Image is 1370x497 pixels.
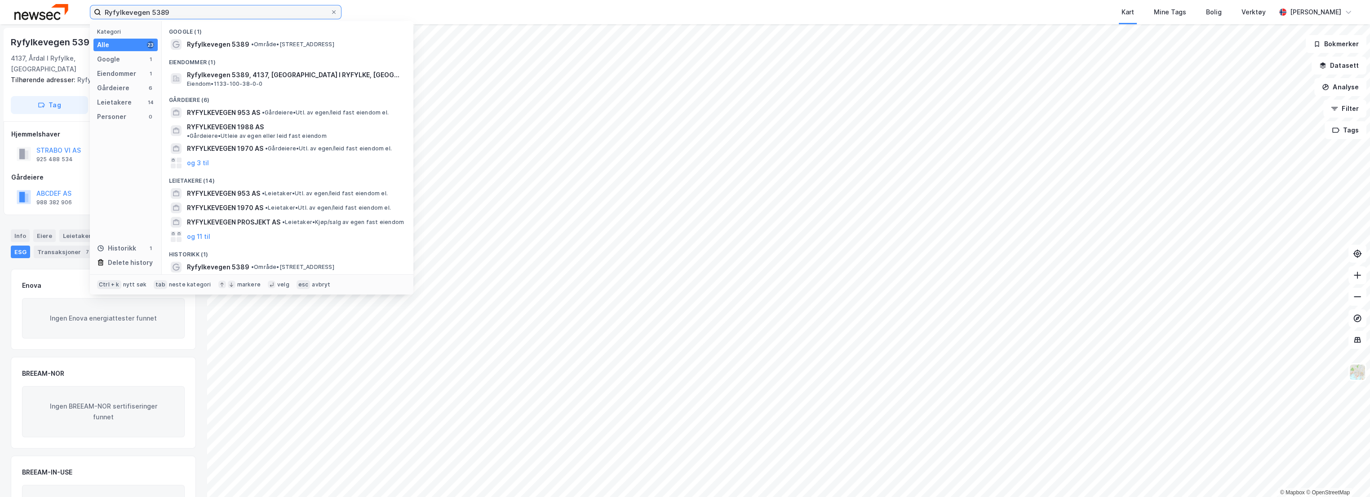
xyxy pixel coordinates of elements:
[187,262,249,273] span: Ryfylkevegen 5389
[169,281,211,288] div: neste kategori
[22,280,41,291] div: Enova
[97,280,121,289] div: Ctrl + k
[277,281,289,288] div: velg
[147,245,154,252] div: 1
[147,99,154,106] div: 14
[187,107,260,118] span: RYFYLKEVEGEN 953 AS
[187,122,264,132] span: RYFYLKEVEGEN 1988 AS
[14,4,68,20] img: newsec-logo.f6e21ccffca1b3a03d2d.png
[154,280,167,289] div: tab
[251,264,254,270] span: •
[187,132,190,139] span: •
[251,41,334,48] span: Område • [STREET_ADDRESS]
[22,368,64,379] div: BREEAM-NOR
[282,219,285,225] span: •
[262,190,388,197] span: Leietaker • Utl. av egen/leid fast eiendom el.
[11,75,189,85] div: Ryfylkevegen 5389
[1241,7,1266,18] div: Verktøy
[11,53,137,75] div: 4137, Årdal I Ryfylke, [GEOGRAPHIC_DATA]
[97,111,126,122] div: Personer
[101,5,330,19] input: Søk på adresse, matrikkel, gårdeiere, leietakere eller personer
[1325,121,1366,139] button: Tags
[11,129,195,140] div: Hjemmelshaver
[97,68,136,79] div: Eiendommer
[1349,364,1366,381] img: Z
[237,281,261,288] div: markere
[265,145,392,152] span: Gårdeiere • Utl. av egen/leid fast eiendom el.
[147,41,154,48] div: 23
[147,70,154,77] div: 1
[187,39,249,50] span: Ryfylkevegen 5389
[1312,57,1366,75] button: Datasett
[251,264,334,271] span: Område • [STREET_ADDRESS]
[147,113,154,120] div: 0
[187,70,403,80] span: Ryfylkevegen 5389, 4137, [GEOGRAPHIC_DATA] I RYFYLKE, [GEOGRAPHIC_DATA]
[97,28,158,35] div: Kategori
[265,204,391,211] span: Leietaker • Utl. av egen/leid fast eiendom el.
[22,298,185,339] div: Ingen Enova energiattester funnet
[97,243,136,254] div: Historikk
[262,109,265,116] span: •
[22,467,72,478] div: BREEAM-IN-USE
[1290,7,1341,18] div: [PERSON_NAME]
[1325,454,1370,497] iframe: Chat Widget
[162,170,413,186] div: Leietakere (14)
[162,21,413,37] div: Google (1)
[123,281,147,288] div: nytt søk
[108,257,153,268] div: Delete history
[36,156,73,163] div: 925 488 534
[262,190,265,197] span: •
[187,80,263,88] span: Eiendom • 1133-100-38-0-0
[11,246,30,258] div: ESG
[97,54,120,65] div: Google
[1325,454,1370,497] div: Kontrollprogram for chat
[97,97,132,108] div: Leietakere
[187,217,280,228] span: RYFYLKEVEGEN PROSJEKT AS
[1122,7,1134,18] div: Kart
[312,281,330,288] div: avbryt
[187,158,209,168] button: og 3 til
[34,246,95,258] div: Transaksjoner
[83,247,92,256] div: 7
[1154,7,1186,18] div: Mine Tags
[187,202,263,213] span: RYFYLKEVEGEN 1970 AS
[97,83,129,93] div: Gårdeiere
[59,229,109,242] div: Leietakere
[162,244,413,260] div: Historikk (1)
[187,188,260,199] span: RYFYLKEVEGEN 953 AS
[147,84,154,92] div: 6
[1314,78,1366,96] button: Analyse
[147,56,154,63] div: 1
[265,145,268,152] span: •
[265,204,268,211] span: •
[1280,489,1305,496] a: Mapbox
[33,229,56,242] div: Eiere
[297,280,310,289] div: esc
[162,52,413,68] div: Eiendommer (1)
[1206,7,1222,18] div: Bolig
[11,35,96,49] div: Ryfylkevegen 5391
[11,76,77,84] span: Tilhørende adresser:
[11,172,195,183] div: Gårdeiere
[282,219,404,226] span: Leietaker • Kjøp/salg av egen fast eiendom
[1306,489,1350,496] a: OpenStreetMap
[1323,100,1366,118] button: Filter
[162,89,413,106] div: Gårdeiere (6)
[11,96,88,114] button: Tag
[262,109,389,116] span: Gårdeiere • Utl. av egen/leid fast eiendom el.
[187,132,327,140] span: Gårdeiere • Utleie av egen eller leid fast eiendom
[251,41,254,48] span: •
[36,199,72,206] div: 988 382 906
[1306,35,1366,53] button: Bokmerker
[11,229,30,242] div: Info
[97,40,109,50] div: Alle
[187,143,263,154] span: RYFYLKEVEGEN 1970 AS
[187,231,210,242] button: og 11 til
[22,386,185,437] div: Ingen BREEAM-NOR sertifiseringer funnet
